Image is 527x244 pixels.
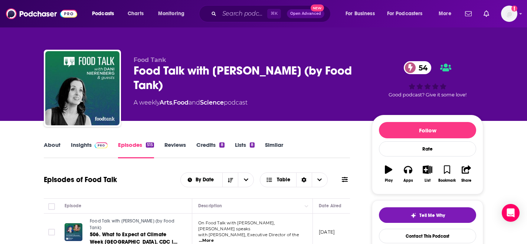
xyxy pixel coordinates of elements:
span: For Business [346,9,375,19]
div: Date Aired [319,201,341,210]
a: Science [200,99,224,106]
button: Column Actions [302,202,311,211]
span: ⌘ K [267,9,281,19]
div: 8 [250,142,255,148]
button: Play [379,161,398,187]
button: open menu [181,177,223,182]
span: Food Talk with [PERSON_NAME] (by Food Tank) [90,218,174,230]
button: open menu [153,8,194,20]
a: InsightsPodchaser Pro [71,141,108,158]
a: Food Talk with [PERSON_NAME] (by Food Tank) [90,218,179,231]
div: A weekly podcast [134,98,248,107]
span: Tell Me Why [419,212,445,218]
div: Episode [65,201,81,210]
button: Apps [398,161,418,187]
h1: Episodes of Food Talk [44,175,117,184]
span: More [439,9,451,19]
button: Share [457,161,476,187]
span: Good podcast? Give it some love! [389,92,467,98]
span: , [172,99,173,106]
div: 515 [146,142,154,148]
a: Arts [160,99,172,106]
span: Podcasts [92,9,114,19]
input: Search podcasts, credits, & more... [219,8,267,20]
img: Podchaser Pro [95,142,108,148]
button: Follow [379,122,476,138]
button: Open AdvancedNew [287,9,324,18]
button: Show profile menu [501,6,517,22]
img: Food Talk with Dani Nierenberg (by Food Tank) [45,51,120,125]
div: List [425,178,431,183]
button: Sort Direction [222,173,238,187]
span: Charts [128,9,144,19]
a: Credits8 [196,141,224,158]
svg: Add a profile image [511,6,517,11]
button: Bookmark [437,161,456,187]
img: tell me why sparkle [410,212,416,218]
div: Share [461,178,471,183]
a: Contact This Podcast [379,229,476,243]
a: Lists8 [235,141,255,158]
button: open menu [87,8,124,20]
button: open menu [382,8,433,20]
a: Similar [265,141,283,158]
img: Podchaser - Follow, Share and Rate Podcasts [6,7,77,21]
img: User Profile [501,6,517,22]
span: ...More [199,238,214,244]
a: Show notifications dropdown [462,7,475,20]
div: Play [385,178,393,183]
div: 8 [219,142,224,148]
span: Logged in as TABASCO [501,6,517,22]
span: By Date [196,177,216,182]
button: List [418,161,437,187]
a: Food [173,99,189,106]
button: tell me why sparkleTell Me Why [379,207,476,223]
a: Charts [123,8,148,20]
h2: Choose List sort [180,172,254,187]
a: Reviews [164,141,186,158]
div: Rate [379,141,476,156]
p: [DATE] [319,229,335,235]
span: Food Tank [134,56,166,63]
div: Description [198,201,222,210]
span: and [189,99,200,106]
div: 54Good podcast? Give it some love! [372,56,483,102]
button: open menu [340,8,384,20]
a: About [44,141,60,158]
div: Sort Direction [296,173,312,187]
a: Show notifications dropdown [481,7,492,20]
a: 54 [404,61,431,74]
span: Monitoring [158,9,184,19]
span: Table [277,177,290,182]
span: New [311,4,324,11]
div: Open Intercom Messenger [502,204,520,222]
span: For Podcasters [387,9,423,19]
div: Bookmark [438,178,456,183]
span: On Food Talk with [PERSON_NAME], [PERSON_NAME] speaks [198,220,275,231]
span: Open Advanced [290,12,321,16]
div: Apps [403,178,413,183]
div: Search podcasts, credits, & more... [206,5,338,22]
button: open menu [238,173,253,187]
button: open menu [433,8,461,20]
a: Episodes515 [118,141,154,158]
span: with [PERSON_NAME], Executive Director of the [198,232,299,237]
span: Toggle select row [48,229,55,235]
span: 54 [411,61,431,74]
button: Choose View [260,172,328,187]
